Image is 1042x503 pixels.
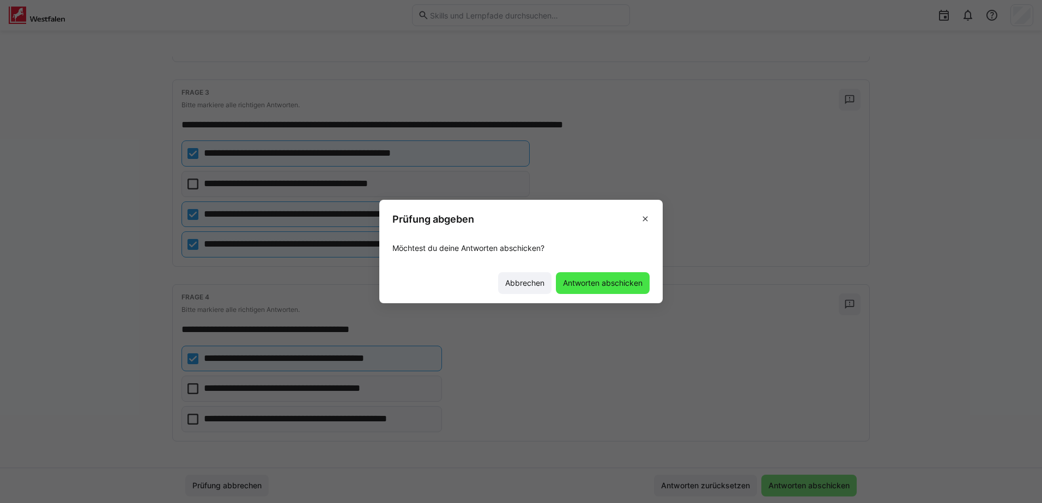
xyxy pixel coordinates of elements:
span: Antworten abschicken [561,278,644,289]
button: Antworten abschicken [556,272,650,294]
p: Möchtest du deine Antworten abschicken? [392,243,650,254]
span: Abbrechen [504,278,546,289]
button: Abbrechen [498,272,552,294]
h3: Prüfung abgeben [392,213,474,225]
